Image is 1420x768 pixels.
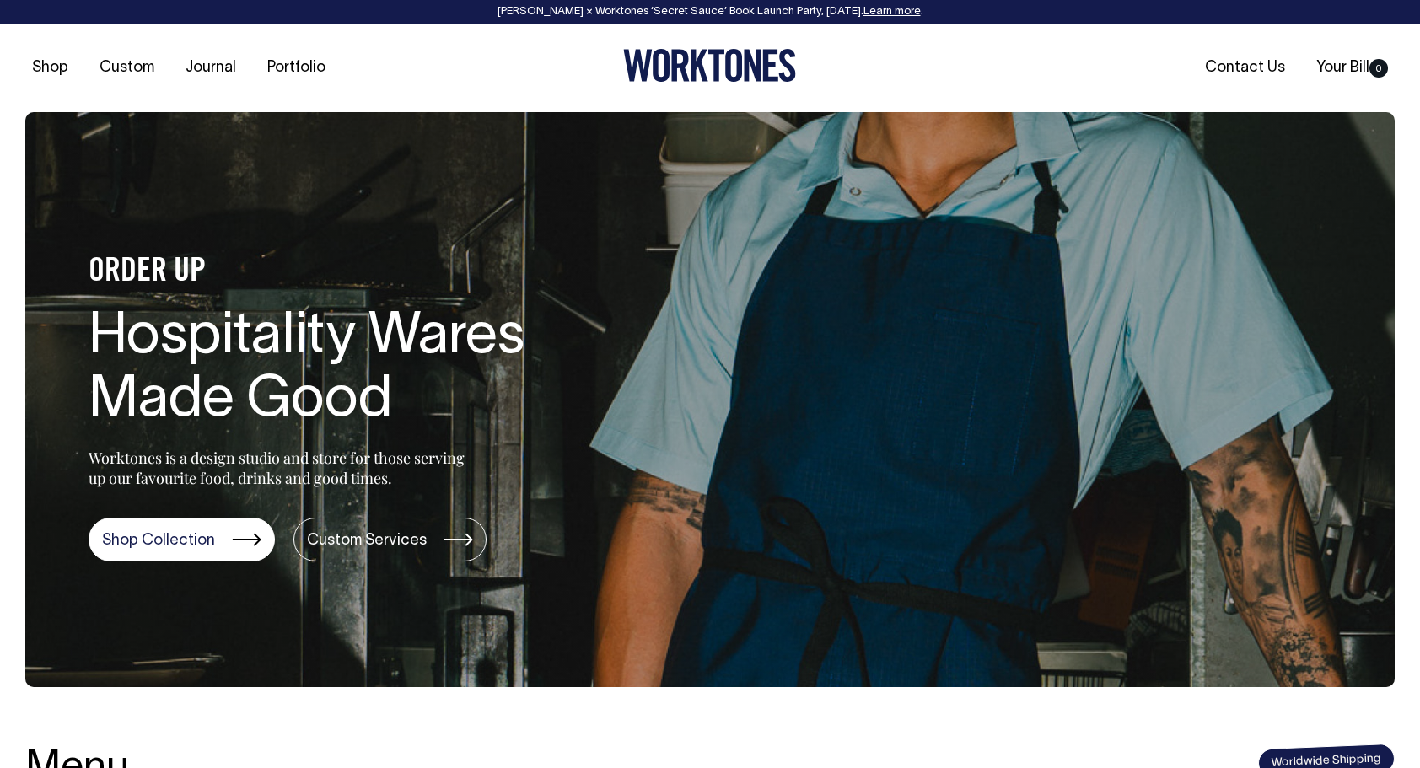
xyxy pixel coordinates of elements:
[179,54,243,82] a: Journal
[89,518,275,561] a: Shop Collection
[863,7,921,17] a: Learn more
[89,448,472,488] p: Worktones is a design studio and store for those serving up our favourite food, drinks and good t...
[1369,59,1388,78] span: 0
[89,255,628,290] h4: ORDER UP
[25,54,75,82] a: Shop
[261,54,332,82] a: Portfolio
[93,54,161,82] a: Custom
[1310,54,1395,82] a: Your Bill0
[1198,54,1292,82] a: Contact Us
[89,307,628,433] h1: Hospitality Wares Made Good
[293,518,487,561] a: Custom Services
[17,6,1403,18] div: [PERSON_NAME] × Worktones ‘Secret Sauce’ Book Launch Party, [DATE]. .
